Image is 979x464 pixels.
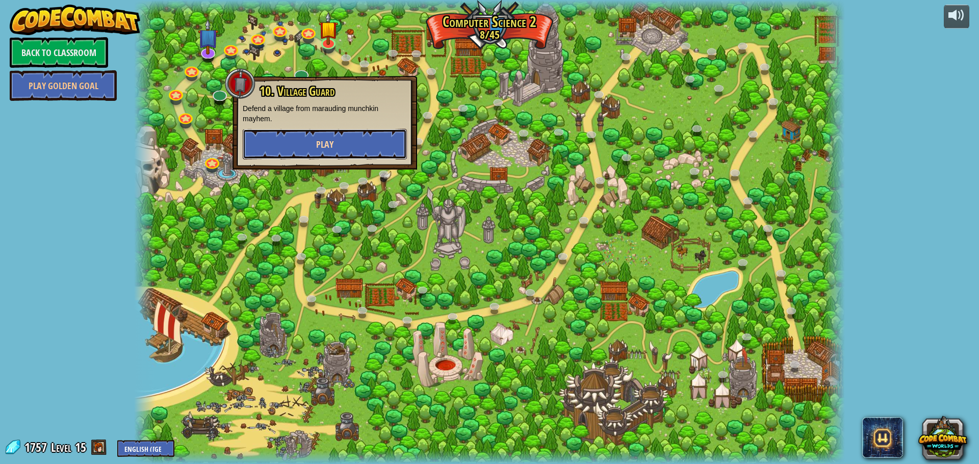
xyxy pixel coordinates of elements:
button: Play [243,129,407,159]
a: Play Golden Goal [10,70,117,101]
img: CodeCombat - Learn how to code by playing a game [10,5,140,35]
span: 15 [75,439,86,455]
a: Back to Classroom [10,37,108,68]
span: 10. Village Guard [260,83,334,100]
span: Play [316,138,333,151]
span: 1757 [24,439,50,455]
img: level-banner-unstarted-subscriber.png [197,19,218,54]
button: Adjust volume [944,5,969,29]
p: Defend a village from marauding munchkin mayhem. [243,103,407,124]
img: level-banner-started.png [319,12,338,45]
span: Level [51,439,71,456]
